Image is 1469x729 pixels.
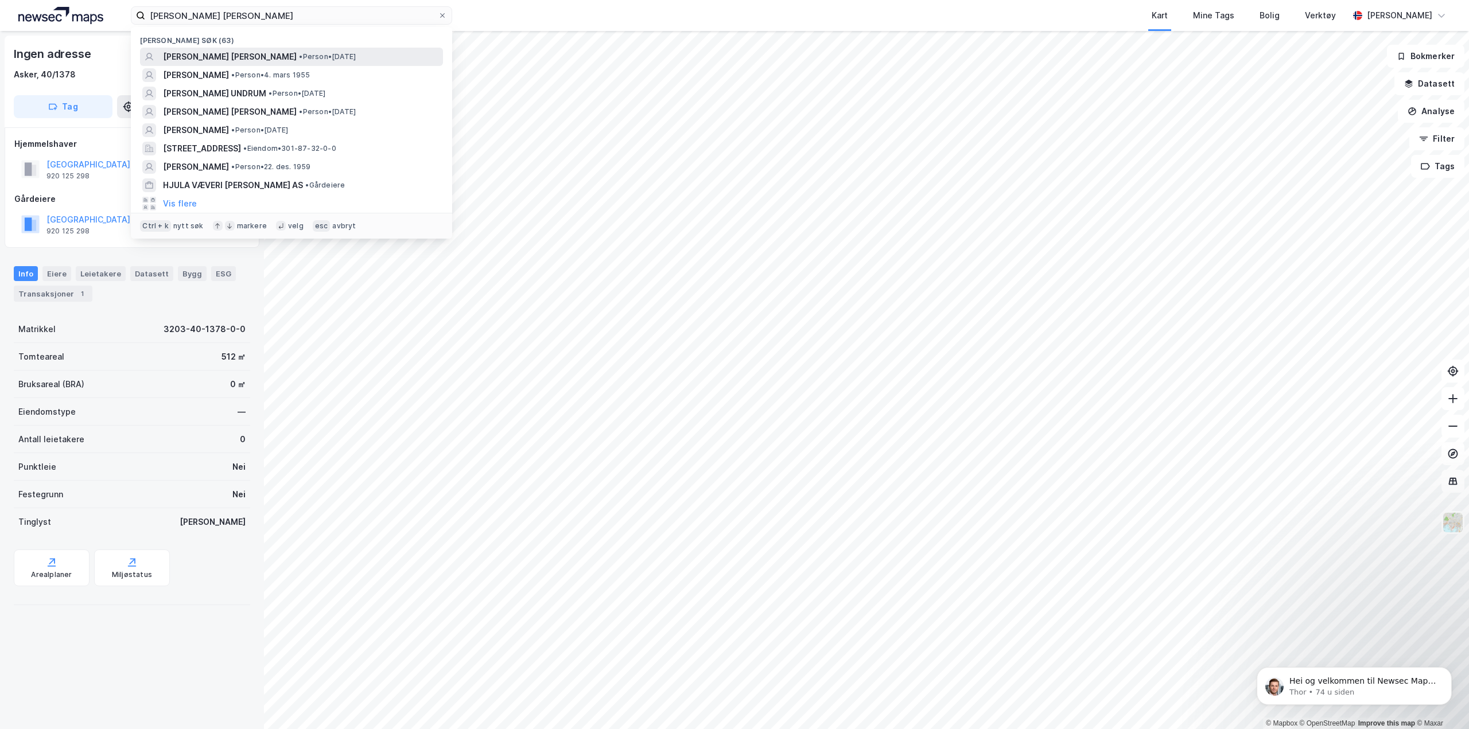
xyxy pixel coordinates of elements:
div: Tinglyst [18,515,51,529]
div: velg [288,221,304,231]
div: 512 ㎡ [221,350,246,364]
div: [PERSON_NAME] [180,515,246,529]
a: Mapbox [1266,719,1297,727]
img: Z [1442,512,1464,533]
div: Info [14,266,38,281]
button: Vis flere [163,197,197,210]
iframe: Intercom notifications melding [1239,643,1469,723]
div: Punktleie [18,460,56,474]
span: [PERSON_NAME] [163,123,229,137]
span: Person • [DATE] [231,126,288,135]
span: Person • 22. des. 1959 [231,162,310,171]
div: Miljøstatus [112,570,152,579]
span: • [269,89,272,98]
div: Asker, 40/1378 [14,68,76,81]
div: Gårdeiere [14,192,250,206]
span: [STREET_ADDRESS] [163,142,241,155]
div: Antall leietakere [18,432,84,446]
div: Leietakere [76,266,126,281]
span: Person • [DATE] [269,89,325,98]
div: Tomteareal [18,350,64,364]
span: Gårdeiere [305,181,345,190]
button: Tags [1411,155,1464,178]
span: • [231,71,235,79]
button: Analyse [1398,100,1464,123]
div: Festegrunn [18,488,63,501]
div: — [238,405,246,419]
a: Improve this map [1358,719,1415,727]
div: 920 125 298 [46,227,90,236]
span: Person • [DATE] [299,107,356,116]
div: ESG [211,266,236,281]
span: • [243,144,247,153]
button: Datasett [1394,72,1464,95]
div: Verktøy [1305,9,1336,22]
div: 920 125 298 [46,171,90,181]
div: Transaksjoner [14,286,92,302]
div: avbryt [332,221,356,231]
span: [PERSON_NAME] [PERSON_NAME] [163,50,297,64]
div: Bygg [178,266,207,281]
div: Eiendomstype [18,405,76,419]
div: Mine Tags [1193,9,1234,22]
div: [PERSON_NAME] [1367,9,1432,22]
div: markere [237,221,267,231]
span: [PERSON_NAME] UNDRUM [163,87,266,100]
button: Filter [1409,127,1464,150]
span: • [305,181,309,189]
a: OpenStreetMap [1300,719,1355,727]
div: nytt søk [173,221,204,231]
div: 0 ㎡ [230,377,246,391]
span: HJULA VÆVERI [PERSON_NAME] AS [163,178,303,192]
div: Ctrl + k [140,220,171,232]
div: Bolig [1260,9,1280,22]
span: Person • 4. mars 1955 [231,71,310,80]
div: Ingen adresse [14,45,93,63]
span: • [231,162,235,171]
div: Bruksareal (BRA) [18,377,84,391]
div: Eiere [42,266,71,281]
div: 0 [240,432,246,446]
button: Tag [14,95,112,118]
div: Arealplaner [31,570,72,579]
span: • [299,107,302,116]
div: 1 [76,288,88,299]
img: logo.a4113a55bc3d86da70a041830d287a7e.svg [18,7,103,24]
div: Nei [232,460,246,474]
span: [PERSON_NAME] [163,160,229,174]
div: Datasett [130,266,173,281]
span: [PERSON_NAME] [PERSON_NAME] [163,105,297,119]
div: Matrikkel [18,322,56,336]
div: Kart [1152,9,1168,22]
div: [PERSON_NAME] søk (63) [131,27,452,48]
span: Person • [DATE] [299,52,356,61]
div: 3203-40-1378-0-0 [164,322,246,336]
div: Hjemmelshaver [14,137,250,151]
span: • [299,52,302,61]
span: Eiendom • 301-87-32-0-0 [243,144,336,153]
div: esc [313,220,331,232]
button: Bokmerker [1387,45,1464,68]
span: [PERSON_NAME] [163,68,229,82]
div: Nei [232,488,246,501]
span: • [231,126,235,134]
input: Søk på adresse, matrikkel, gårdeiere, leietakere eller personer [145,7,438,24]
